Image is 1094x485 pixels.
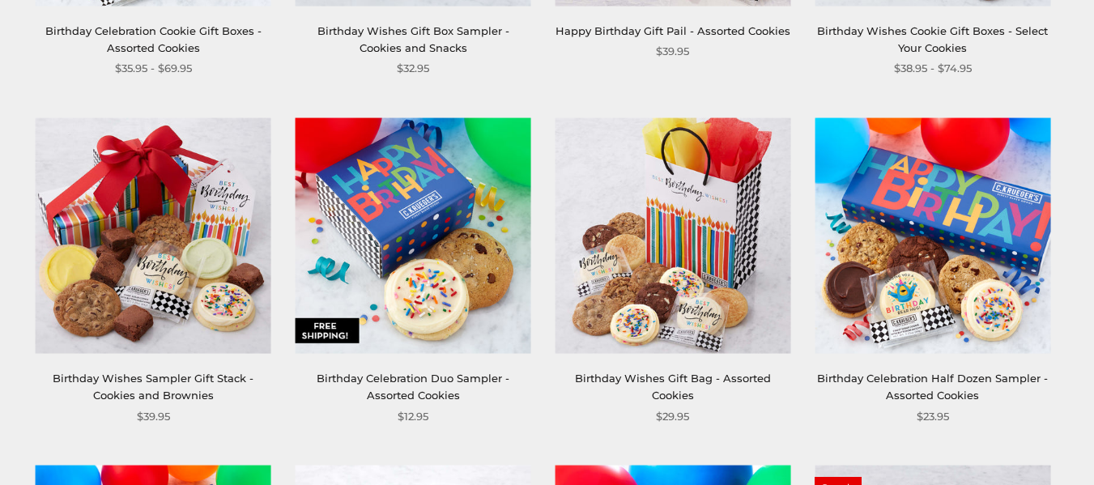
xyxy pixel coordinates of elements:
img: Birthday Wishes Gift Bag - Assorted Cookies [555,118,790,354]
a: Birthday Wishes Sampler Gift Stack - Cookies and Brownies [53,372,253,402]
span: $23.95 [917,408,949,425]
a: Birthday Celebration Cookie Gift Boxes - Assorted Cookies [45,24,262,54]
a: Birthday Wishes Cookie Gift Boxes - Select Your Cookies [817,24,1048,54]
span: $29.95 [656,408,689,425]
a: Birthday Wishes Gift Bag - Assorted Cookies [575,372,771,402]
span: $39.95 [137,408,170,425]
a: Happy Birthday Gift Pail - Assorted Cookies [556,24,790,37]
span: $39.95 [656,43,689,60]
a: Birthday Celebration Duo Sampler - Assorted Cookies [317,372,509,402]
a: Birthday Celebration Half Dozen Sampler - Assorted Cookies [817,372,1048,402]
span: $12.95 [398,408,428,425]
img: Birthday Wishes Sampler Gift Stack - Cookies and Brownies [36,118,271,354]
span: $38.95 - $74.95 [894,60,972,77]
img: Birthday Celebration Duo Sampler - Assorted Cookies [296,118,531,354]
span: $35.95 - $69.95 [115,60,192,77]
a: Birthday Wishes Gift Bag - Assorted Cookies [556,118,791,354]
span: $32.95 [397,60,429,77]
a: Birthday Wishes Gift Box Sampler - Cookies and Snacks [317,24,509,54]
img: Birthday Celebration Half Dozen Sampler - Assorted Cookies [815,118,1050,354]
